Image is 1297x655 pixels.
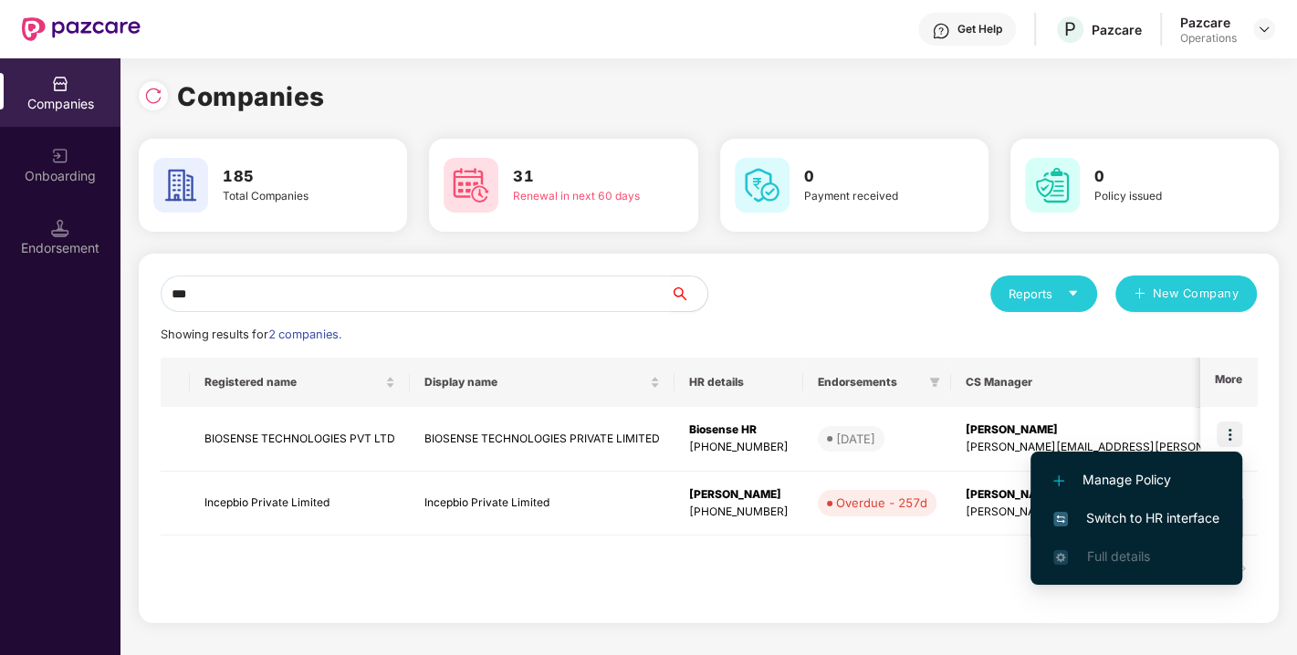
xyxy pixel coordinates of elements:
[1257,22,1271,36] img: svg+xml;base64,PHN2ZyBpZD0iRHJvcGRvd24tMzJ4MzIiIHhtbG5zPSJodHRwOi8vd3d3LnczLm9yZy8yMDAwL3N2ZyIgd2...
[689,439,789,456] div: [PHONE_NUMBER]
[51,75,69,93] img: svg+xml;base64,PHN2ZyBpZD0iQ29tcGFuaWVzIiB4bWxucz0iaHR0cDovL3d3dy53My5vcmcvMjAwMC9zdmciIHdpZHRoPS...
[836,494,927,512] div: Overdue - 257d
[1237,563,1248,574] span: right
[268,327,341,341] span: 2 companies.
[424,375,646,390] span: Display name
[670,276,708,312] button: search
[1228,554,1257,583] li: Next Page
[1025,158,1080,213] img: svg+xml;base64,PHN2ZyB4bWxucz0iaHR0cDovL3d3dy53My5vcmcvMjAwMC9zdmciIHdpZHRoPSI2MCIgaGVpZ2h0PSI2MC...
[1134,287,1145,302] span: plus
[1180,31,1237,46] div: Operations
[689,486,789,504] div: [PERSON_NAME]
[513,188,646,205] div: Renewal in next 60 days
[1115,276,1257,312] button: plusNew Company
[670,286,707,301] span: search
[144,87,162,105] img: svg+xml;base64,PHN2ZyBpZD0iUmVsb2FkLTMyeDMyIiB4bWxucz0iaHR0cDovL3d3dy53My5vcmcvMjAwMC9zdmciIHdpZH...
[161,327,341,341] span: Showing results for
[1053,508,1219,528] span: Switch to HR interface
[51,219,69,237] img: svg+xml;base64,PHN2ZyB3aWR0aD0iMTQuNSIgaGVpZ2h0PSIxNC41IiB2aWV3Qm94PSIwIDAgMTYgMTYiIGZpbGw9Im5vbm...
[223,165,356,189] h3: 185
[735,158,790,213] img: svg+xml;base64,PHN2ZyB4bWxucz0iaHR0cDovL3d3dy53My5vcmcvMjAwMC9zdmciIHdpZHRoPSI2MCIgaGVpZ2h0PSI2MC...
[932,22,950,40] img: svg+xml;base64,PHN2ZyBpZD0iSGVscC0zMngzMiIgeG1sbnM9Imh0dHA6Ly93d3cudzMub3JnLzIwMDAvc3ZnIiB3aWR0aD...
[190,358,410,407] th: Registered name
[410,407,675,472] td: BIOSENSE TECHNOLOGIES PRIVATE LIMITED
[204,375,382,390] span: Registered name
[1153,285,1239,303] span: New Company
[1053,550,1068,565] img: svg+xml;base64,PHN2ZyB4bWxucz0iaHR0cDovL3d3dy53My5vcmcvMjAwMC9zdmciIHdpZHRoPSIxNi4zNjMiIGhlaWdodD...
[926,371,944,393] span: filter
[223,188,356,205] div: Total Companies
[153,158,208,213] img: svg+xml;base64,PHN2ZyB4bWxucz0iaHR0cDovL3d3dy53My5vcmcvMjAwMC9zdmciIHdpZHRoPSI2MCIgaGVpZ2h0PSI2MC...
[444,158,498,213] img: svg+xml;base64,PHN2ZyB4bWxucz0iaHR0cDovL3d3dy53My5vcmcvMjAwMC9zdmciIHdpZHRoPSI2MCIgaGVpZ2h0PSI2MC...
[1094,165,1228,189] h3: 0
[818,375,922,390] span: Endorsements
[51,147,69,165] img: svg+xml;base64,PHN2ZyB3aWR0aD0iMjAiIGhlaWdodD0iMjAiIHZpZXdCb3g9IjAgMCAyMCAyMCIgZmlsbD0ibm9uZSIgeG...
[410,472,675,536] td: Incepbio Private Limited
[1067,287,1079,299] span: caret-down
[1217,421,1242,447] img: icon
[513,165,646,189] h3: 31
[1086,548,1149,564] span: Full details
[1053,470,1219,490] span: Manage Policy
[1009,285,1079,303] div: Reports
[177,77,325,117] h1: Companies
[689,504,789,521] div: [PHONE_NUMBER]
[1053,512,1068,526] img: svg+xml;base64,PHN2ZyB4bWxucz0iaHR0cDovL3d3dy53My5vcmcvMjAwMC9zdmciIHdpZHRoPSIxNiIgaGVpZ2h0PSIxNi...
[836,430,875,448] div: [DATE]
[804,188,937,205] div: Payment received
[1228,554,1257,583] button: right
[1094,188,1228,205] div: Policy issued
[957,22,1002,36] div: Get Help
[929,377,940,388] span: filter
[22,17,141,41] img: New Pazcare Logo
[1092,21,1142,38] div: Pazcare
[410,358,675,407] th: Display name
[190,407,410,472] td: BIOSENSE TECHNOLOGIES PVT LTD
[1053,475,1064,486] img: svg+xml;base64,PHN2ZyB4bWxucz0iaHR0cDovL3d3dy53My5vcmcvMjAwMC9zdmciIHdpZHRoPSIxMi4yMDEiIGhlaWdodD...
[675,358,803,407] th: HR details
[1180,14,1237,31] div: Pazcare
[689,421,789,439] div: Biosense HR
[1064,18,1076,40] span: P
[1200,358,1257,407] th: More
[804,165,937,189] h3: 0
[190,472,410,536] td: Incepbio Private Limited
